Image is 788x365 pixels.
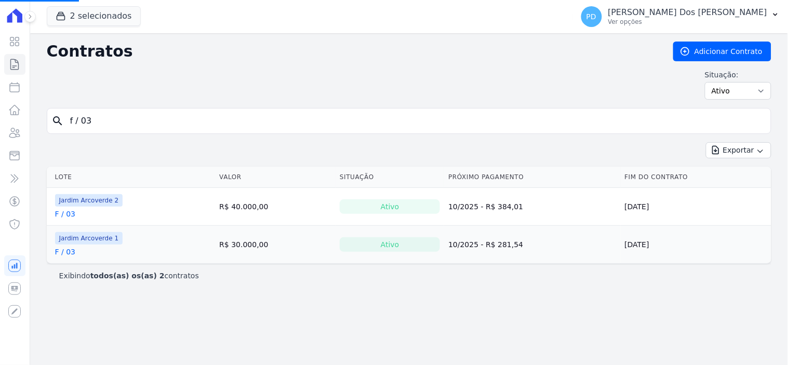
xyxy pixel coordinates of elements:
p: Exibindo contratos [59,271,199,281]
button: PD [PERSON_NAME] Dos [PERSON_NAME] Ver opções [573,2,788,31]
th: Situação [336,167,444,188]
h2: Contratos [47,42,657,61]
p: [PERSON_NAME] Dos [PERSON_NAME] [608,7,767,18]
td: [DATE] [621,188,771,226]
label: Situação: [705,70,771,80]
a: Adicionar Contrato [673,42,771,61]
span: Jardim Arcoverde 2 [55,194,123,207]
div: Ativo [340,237,440,252]
div: Ativo [340,199,440,214]
td: R$ 30.000,00 [215,226,336,264]
td: R$ 40.000,00 [215,188,336,226]
i: search [51,115,64,127]
th: Próximo Pagamento [444,167,620,188]
a: F / 03 [55,209,75,219]
button: Exportar [706,142,771,158]
a: F / 03 [55,247,75,257]
th: Valor [215,167,336,188]
span: PD [586,13,596,20]
a: 10/2025 - R$ 281,54 [448,240,523,249]
td: [DATE] [621,226,771,264]
button: 2 selecionados [47,6,141,26]
b: todos(as) os(as) 2 [90,272,165,280]
input: Buscar por nome do lote [64,111,767,131]
th: Lote [47,167,216,188]
span: Jardim Arcoverde 1 [55,232,123,245]
p: Ver opções [608,18,767,26]
th: Fim do Contrato [621,167,771,188]
a: 10/2025 - R$ 384,01 [448,202,523,211]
